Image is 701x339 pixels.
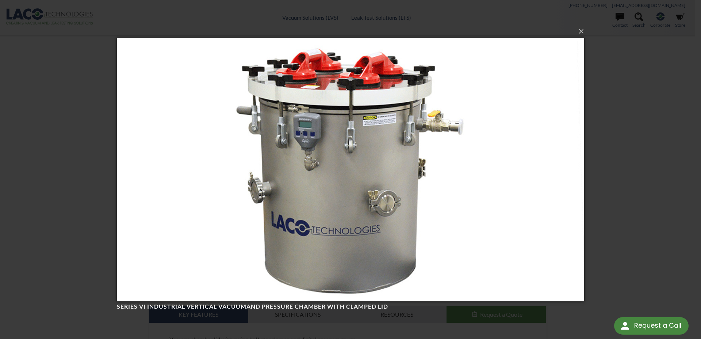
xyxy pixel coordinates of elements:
div: Request a Call [634,317,681,334]
button: × [119,23,586,39]
img: Series VI Industrial vertical vacuumand pressure chamber with clamped lid [117,23,584,316]
h4: Series VI Industrial vertical vacuumand pressure chamber with clamped lid [117,303,571,310]
div: Request a Call [614,317,689,335]
img: round button [619,320,631,332]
